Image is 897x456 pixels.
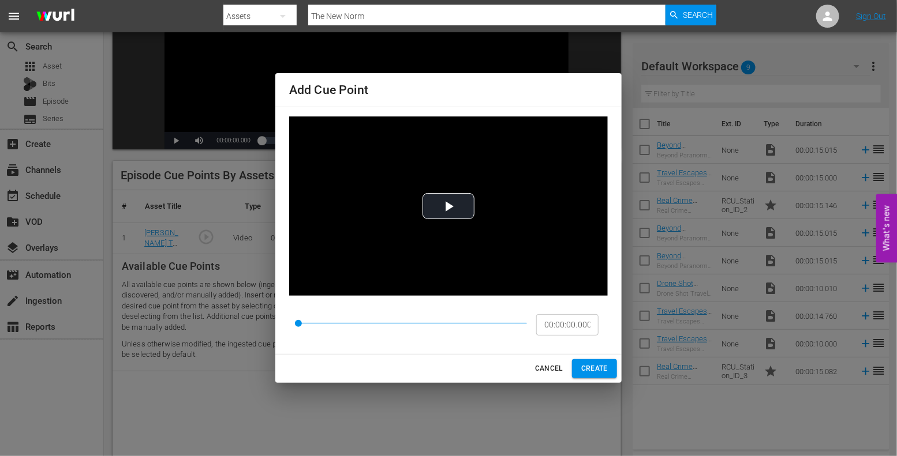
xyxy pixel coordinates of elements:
img: ans4CAIJ8jUAAAAAAAAAAAAAAAAAAAAAAAAgQb4GAAAAAAAAAAAAAAAAAAAAAAAAJMjXAAAAAAAAAAAAAAAAAAAAAAAAgAT5G... [28,3,83,30]
span: CREATE [581,363,608,375]
button: Play Video [423,193,474,219]
button: CREATE [572,359,617,378]
div: Video Player [289,116,608,296]
button: Open Feedback Widget [876,194,897,262]
span: menu [7,9,21,23]
a: Sign Out [856,12,886,21]
h4: Add Cue Point [289,82,608,97]
span: CANCEL [535,363,563,375]
span: Search [683,5,713,25]
button: CANCEL [530,359,567,378]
